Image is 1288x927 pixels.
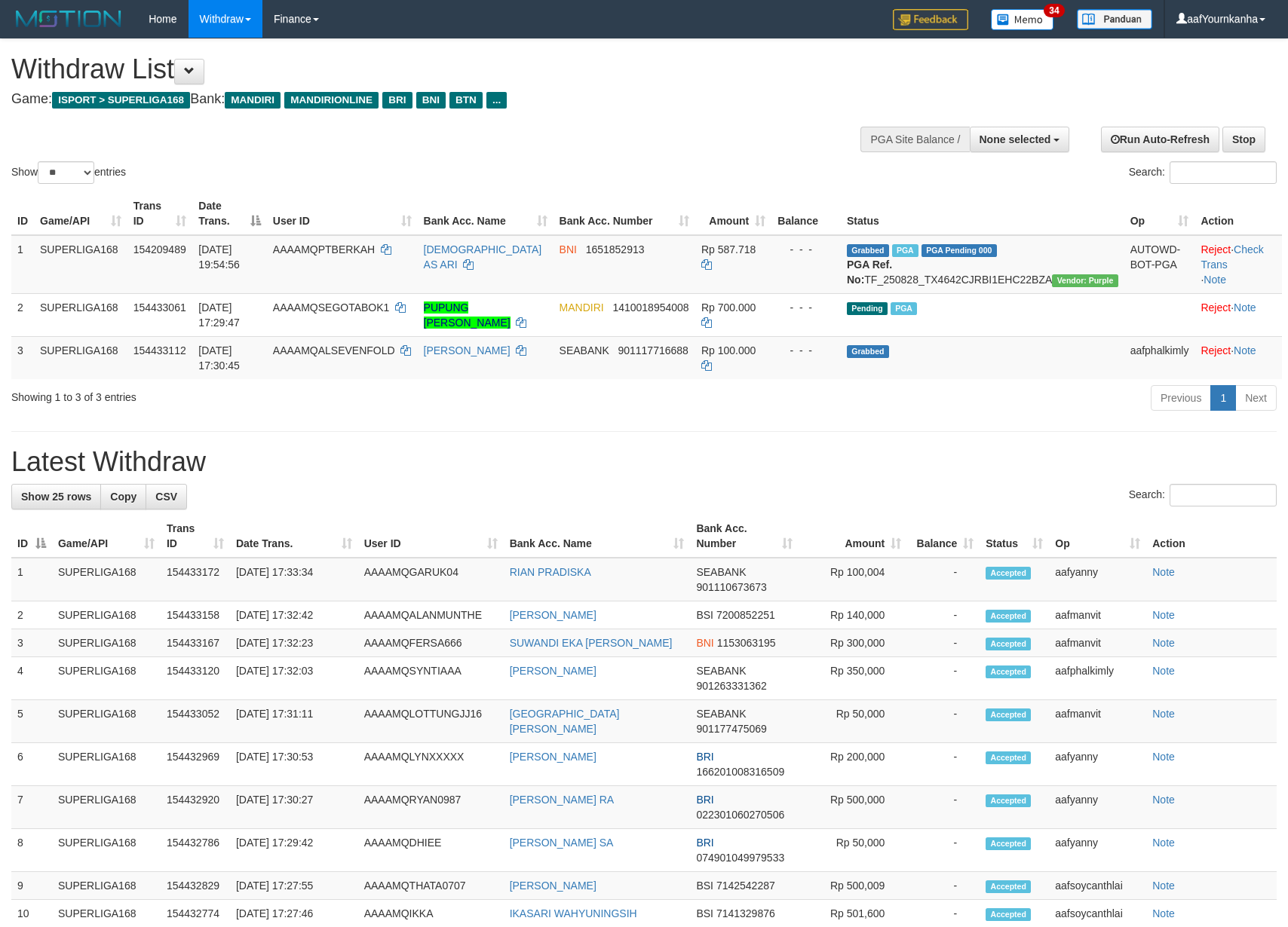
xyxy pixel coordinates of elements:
div: - - - [777,300,835,315]
span: SEABANK [696,665,746,677]
td: SUPERLIGA168 [34,235,127,294]
td: Rp 140,000 [799,601,907,629]
span: Copy 1153063195 to clipboard [717,637,776,649]
span: Copy 901263331362 to clipboard [696,680,766,692]
td: 3 [11,336,34,379]
span: Copy 901177475069 to clipboard [696,723,766,735]
a: Note [1234,301,1256,314]
td: 154433167 [161,629,230,657]
a: Note [1152,665,1175,677]
th: Status [841,192,1124,235]
span: Accepted [986,751,1031,764]
td: aafmanvit [1049,700,1146,743]
span: BRI [382,92,412,109]
td: [DATE] 17:27:55 [230,872,358,900]
td: 6 [11,743,52,786]
span: MANDIRI [560,301,604,314]
input: Search: [1170,484,1277,506]
td: - [907,558,980,601]
td: [DATE] 17:32:42 [230,601,358,629]
span: [DATE] 17:30:45 [198,344,240,372]
th: Action [1194,192,1282,235]
td: 9 [11,872,52,900]
td: · [1194,336,1282,379]
td: AAAAMQLOTTUNGJJ16 [358,700,504,743]
span: Accepted [986,908,1031,921]
span: Rp 587.718 [701,243,756,255]
th: Balance: activate to sort column ascending [907,515,980,558]
td: 3 [11,629,52,657]
a: Reject [1201,344,1231,356]
a: [PERSON_NAME] SA [510,837,614,849]
span: Copy 022301060270506 to clipboard [696,809,784,821]
td: aafyanny [1049,743,1146,786]
a: Check Trans [1201,243,1263,271]
span: Accepted [986,638,1031,650]
td: - [907,629,980,657]
td: - [907,700,980,743]
a: [PERSON_NAME] [510,609,596,621]
span: BNI [696,637,713,649]
a: Note [1152,907,1175,919]
th: User ID: activate to sort column ascending [267,192,418,235]
a: [PERSON_NAME] [510,880,596,892]
td: - [907,601,980,629]
td: 154433120 [161,657,230,700]
span: Rp 700.000 [701,301,756,314]
span: [DATE] 17:29:47 [198,301,240,329]
td: SUPERLIGA168 [52,829,161,872]
span: Copy 7200852251 to clipboard [716,609,775,621]
a: Previous [1151,385,1211,411]
span: AAAAMQSEGOTABOK1 [273,301,390,314]
th: Balance [771,192,841,235]
a: Note [1152,637,1175,649]
td: · [1194,293,1282,336]
a: Note [1152,880,1175,892]
span: Copy [110,491,136,503]
span: Vendor URL: https://trx4.1velocity.biz [1052,274,1118,287]
span: Copy 7142542287 to clipboard [716,880,775,892]
span: BNI [560,243,577,255]
th: Game/API: activate to sort column ascending [34,192,127,235]
td: AAAAMQLYNXXXXX [358,743,504,786]
a: [PERSON_NAME] RA [510,794,614,806]
td: 154432786 [161,829,230,872]
img: panduan.png [1077,9,1152,29]
td: 2 [11,293,34,336]
a: Next [1235,385,1277,411]
th: Bank Acc. Number: activate to sort column ascending [554,192,695,235]
a: Note [1152,609,1175,621]
td: [DATE] 17:33:34 [230,558,358,601]
span: 154433112 [133,344,186,356]
td: AUTOWD-BOT-PGA [1124,235,1195,294]
th: Action [1146,515,1277,558]
td: Rp 200,000 [799,743,907,786]
label: Search: [1129,161,1277,184]
a: Note [1204,274,1226,286]
td: 4 [11,657,52,700]
td: 2 [11,601,52,629]
button: None selected [970,127,1070,152]
td: - [907,872,980,900]
a: [PERSON_NAME] [510,751,596,763]
a: [GEOGRAPHIC_DATA][PERSON_NAME] [510,708,620,735]
span: Grabbed [847,345,889,358]
a: Note [1152,566,1175,578]
span: SEABANK [560,344,609,356]
td: 154432969 [161,743,230,786]
a: SUWANDI EKA [PERSON_NAME] [510,637,673,649]
td: SUPERLIGA168 [34,293,127,336]
a: Note [1234,344,1256,356]
td: 154433052 [161,700,230,743]
th: Amount: activate to sort column ascending [695,192,771,235]
td: [DATE] 17:32:03 [230,657,358,700]
span: Accepted [986,665,1031,678]
a: Note [1152,837,1175,849]
th: Date Trans.: activate to sort column ascending [230,515,358,558]
span: 154433061 [133,301,186,314]
th: Trans ID: activate to sort column ascending [161,515,230,558]
td: - [907,786,980,829]
span: PGA Pending [922,244,997,257]
th: Bank Acc. Name: activate to sort column ascending [504,515,691,558]
td: AAAAMQFERSA666 [358,629,504,657]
